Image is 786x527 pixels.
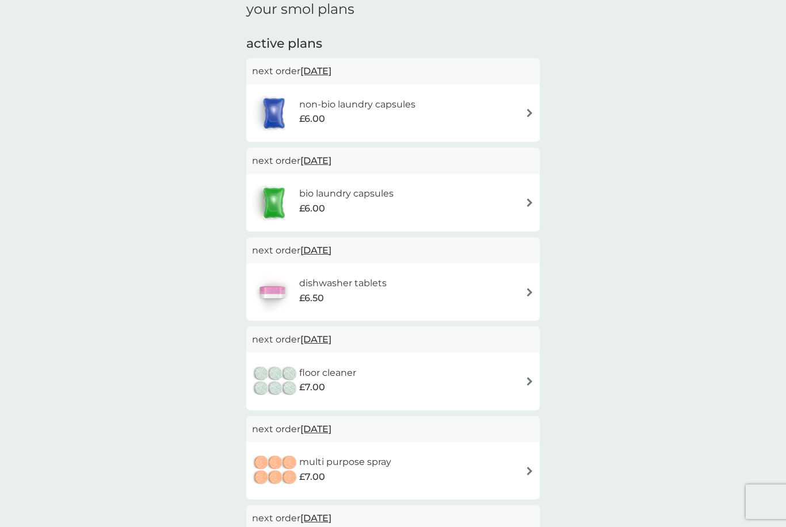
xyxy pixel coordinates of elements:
[252,272,292,312] img: dishwasher tablets
[300,239,331,261] span: [DATE]
[299,201,325,216] span: £6.00
[299,455,391,470] h6: multi purpose spray
[299,366,356,380] h6: floor cleaner
[299,291,324,306] span: £6.50
[299,97,415,112] h6: non-bio laundry capsules
[252,451,299,491] img: multi purpose spray
[252,361,299,402] img: floor cleaner
[252,243,534,258] p: next order
[299,470,325,484] span: £7.00
[300,60,331,82] span: [DATE]
[252,153,534,168] p: next order
[252,332,534,347] p: next order
[525,467,534,475] img: arrow right
[300,328,331,351] span: [DATE]
[252,183,296,223] img: bio laundry capsules
[299,111,325,126] span: £6.00
[299,380,325,395] span: £7.00
[252,422,534,437] p: next order
[525,377,534,386] img: arrow right
[252,93,296,133] img: non-bio laundry capsules
[525,109,534,117] img: arrow right
[525,198,534,207] img: arrow right
[252,64,534,79] p: next order
[246,1,540,18] h1: your smol plans
[246,35,540,53] h2: active plans
[299,186,394,201] h6: bio laundry capsules
[299,276,387,291] h6: dishwasher tablets
[300,418,331,440] span: [DATE]
[525,288,534,297] img: arrow right
[252,511,534,526] p: next order
[300,149,331,172] span: [DATE]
